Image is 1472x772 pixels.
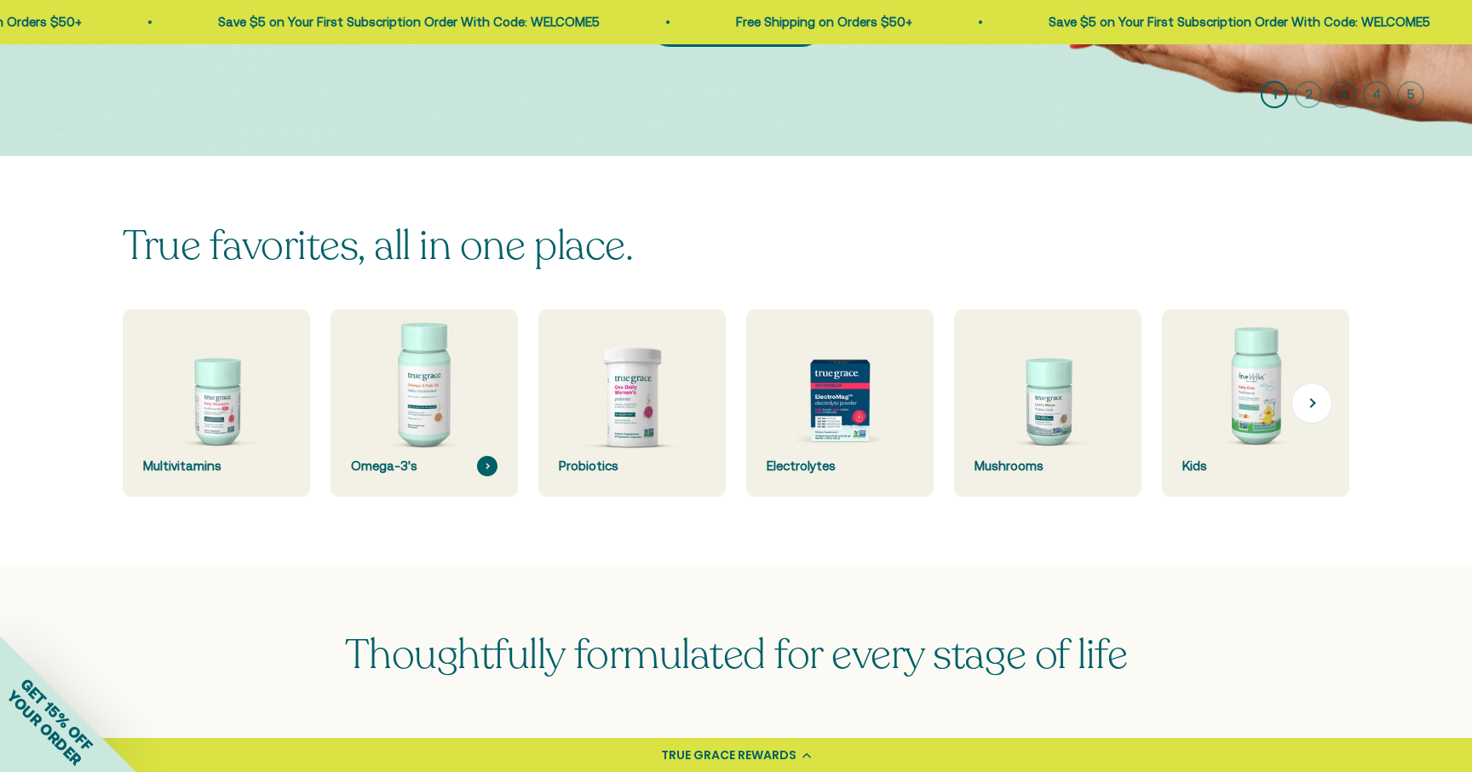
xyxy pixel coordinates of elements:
[123,218,633,274] split-lines: True favorites, all in one place.
[1363,81,1390,108] button: 4
[198,12,579,32] p: Save $5 on Your First Subscription Order With Code: WELCOME5
[716,14,892,29] a: Free Shipping on Orders $50+
[351,456,497,476] div: Omega-3's
[123,309,310,497] a: Multivitamins
[1261,81,1288,108] button: 1
[538,309,726,497] a: Probiotics
[975,456,1121,476] div: Mushrooms
[1329,81,1356,108] button: 3
[1162,309,1349,497] a: Kids
[1295,81,1322,108] button: 2
[661,746,796,764] div: TRUE GRACE REWARDS
[1182,456,1329,476] div: Kids
[17,675,96,754] span: GET 15% OFF
[143,456,290,476] div: Multivitamins
[767,456,913,476] div: Electrolytes
[746,309,934,497] a: Electrolytes
[559,456,705,476] div: Probiotics
[1397,81,1424,108] button: 5
[1028,12,1410,32] p: Save $5 on Your First Subscription Order With Code: WELCOME5
[3,687,85,769] span: YOUR ORDER
[954,309,1141,497] a: Mushrooms
[345,627,1127,683] span: Thoughtfully formulated for every stage of life
[331,309,518,497] a: Omega-3's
